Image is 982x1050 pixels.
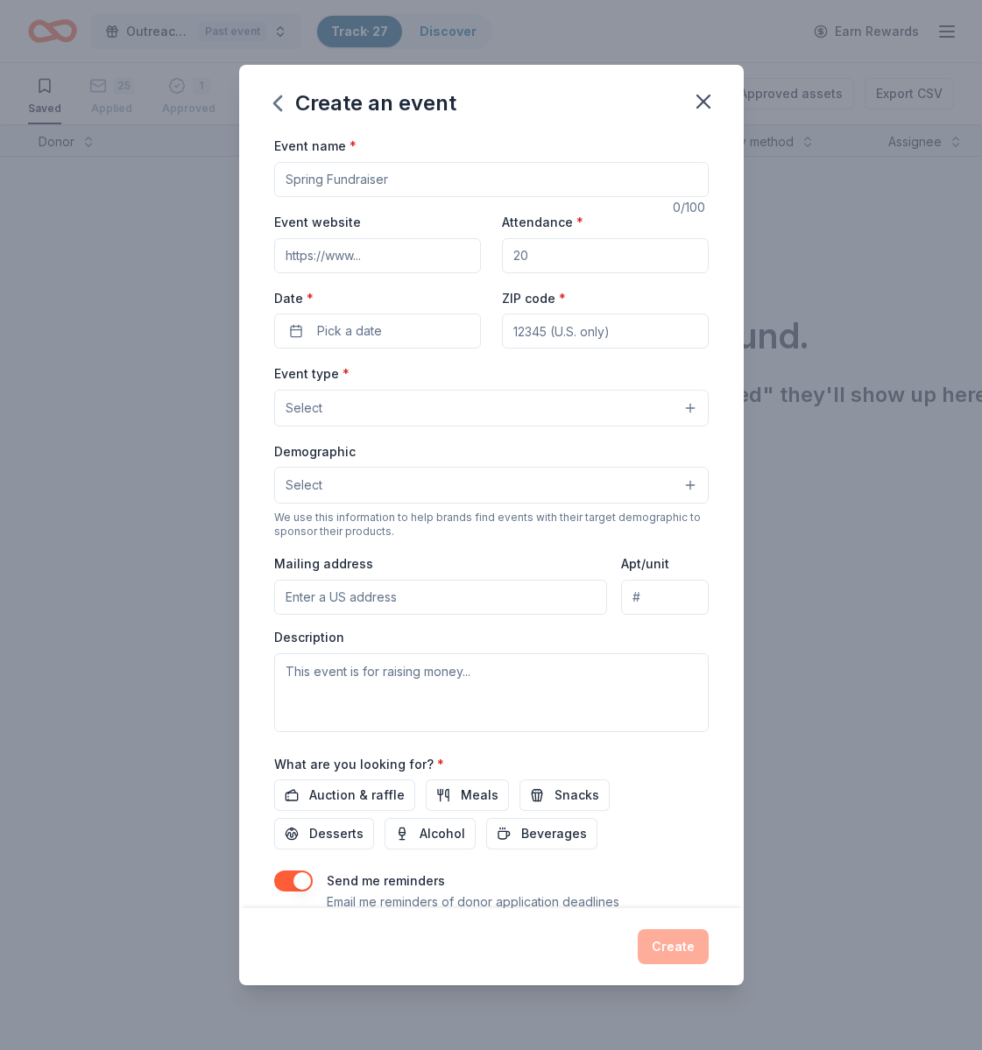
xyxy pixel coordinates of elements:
p: Email me reminders of donor application deadlines [327,891,619,913]
label: Description [274,629,344,646]
label: Demographic [274,443,356,461]
label: Send me reminders [327,873,445,888]
button: Snacks [519,779,610,811]
span: Auction & raffle [309,785,405,806]
div: 0 /100 [673,197,709,218]
label: Event name [274,137,357,155]
button: Auction & raffle [274,779,415,811]
label: Attendance [502,214,583,231]
input: 20 [502,238,709,273]
input: Spring Fundraiser [274,162,709,197]
button: Alcohol [385,818,476,849]
input: Enter a US address [274,580,608,615]
button: Desserts [274,818,374,849]
label: ZIP code [502,290,566,307]
button: Meals [426,779,509,811]
button: Select [274,467,709,504]
span: Beverages [521,823,587,844]
div: Create an event [274,89,456,117]
label: Apt/unit [621,555,669,573]
label: Event type [274,365,350,383]
input: https://www... [274,238,481,273]
span: Desserts [309,823,364,844]
label: Event website [274,214,361,231]
button: Select [274,390,709,426]
input: 12345 (U.S. only) [502,314,709,349]
button: Beverages [486,818,597,849]
label: Mailing address [274,555,373,573]
span: Pick a date [317,321,382,342]
label: Date [274,290,481,307]
span: Meals [461,785,498,806]
div: We use this information to help brands find events with their target demographic to sponsor their... [274,511,709,539]
span: Select [286,475,322,496]
input: # [621,580,708,615]
span: Snacks [555,785,599,806]
span: Select [286,398,322,419]
label: What are you looking for? [274,756,444,773]
span: Alcohol [420,823,465,844]
button: Pick a date [274,314,481,349]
